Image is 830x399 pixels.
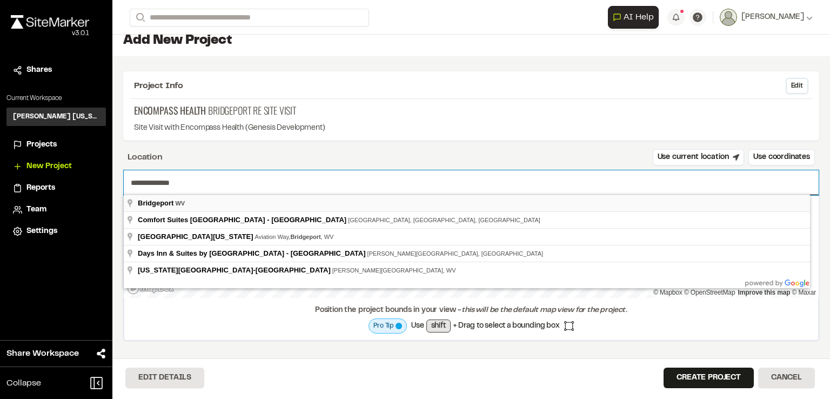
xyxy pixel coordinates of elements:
[134,79,183,92] span: Project Info
[175,200,185,207] span: WV
[11,29,89,38] div: Oh geez...please don't...
[138,249,366,257] span: Days Inn & Suites by [GEOGRAPHIC_DATA] - [GEOGRAPHIC_DATA]
[134,103,206,118] span: Encompass Health
[26,139,57,151] span: Projects
[608,6,663,29] div: Open AI Assistant
[128,151,163,164] div: Location
[653,289,682,296] a: Mapbox
[138,199,173,207] span: Bridgeport
[131,304,812,316] div: Position the project bounds in your view -
[369,318,574,334] div: Use + Drag to select a bounding box
[134,103,808,118] p: Bridgeport RE Site Visit
[396,323,402,329] span: Map layer is currently processing to full resolution
[255,234,334,240] span: Aviation Way, , WV
[720,9,737,26] img: User
[6,94,106,103] p: Current Workspace
[13,64,99,76] a: Shares
[738,289,791,296] a: Map feedback
[6,347,79,360] span: Share Workspace
[348,217,540,223] span: [GEOGRAPHIC_DATA], [GEOGRAPHIC_DATA], [GEOGRAPHIC_DATA]
[127,282,175,295] a: Mapbox logo
[11,15,89,29] img: rebrand.png
[125,368,204,388] button: Edit Details
[26,64,52,76] span: Shares
[792,289,816,296] a: Maxar
[748,149,815,165] button: Use coordinates
[369,318,407,334] div: Map layer is currently processing to full resolution
[123,32,819,50] h1: Add New Project
[684,289,735,296] a: OpenStreetMap
[653,149,745,165] button: Use current location
[13,112,99,122] h3: [PERSON_NAME] [US_STATE]
[13,139,99,151] a: Projects
[13,204,99,216] a: Team
[13,161,99,172] a: New Project
[786,78,808,94] button: Edit
[13,182,99,194] a: Reports
[461,307,627,314] span: this will be the default map view for the project.
[26,182,55,194] span: Reports
[373,321,393,331] span: Pro Tip
[758,368,815,388] button: Cancel
[26,204,46,216] span: Team
[290,234,320,240] span: Bridgeport
[367,250,544,257] span: [PERSON_NAME][GEOGRAPHIC_DATA], [GEOGRAPHIC_DATA]
[664,368,754,388] button: Create Project
[13,225,99,237] a: Settings
[426,320,451,332] span: shift
[134,122,808,134] p: Site Visit with Encompass Health (Genesis Development)
[26,161,72,172] span: New Project
[741,11,804,23] span: [PERSON_NAME]
[138,232,253,241] span: [GEOGRAPHIC_DATA][US_STATE]
[138,216,346,224] span: Comfort Suites [GEOGRAPHIC_DATA] - [GEOGRAPHIC_DATA]
[26,225,57,237] span: Settings
[332,267,456,274] span: [PERSON_NAME][GEOGRAPHIC_DATA], WV
[624,11,654,24] span: AI Help
[720,9,813,26] button: [PERSON_NAME]
[138,266,331,274] span: [US_STATE][GEOGRAPHIC_DATA]-[GEOGRAPHIC_DATA]
[6,377,41,390] span: Collapse
[130,9,149,26] button: Search
[608,6,659,29] button: Open AI Assistant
